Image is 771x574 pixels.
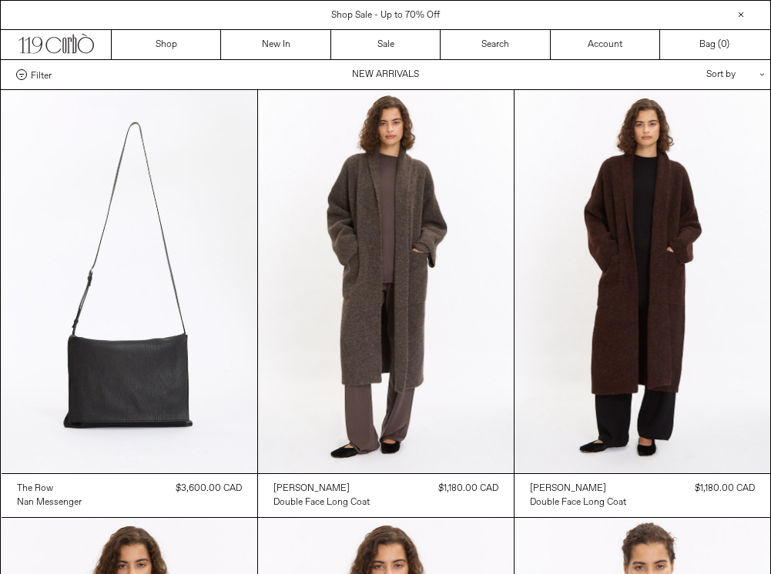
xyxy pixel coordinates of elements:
[221,30,330,59] a: New In
[273,482,370,496] a: [PERSON_NAME]
[331,9,440,22] a: Shop Sale - Up to 70% Off
[721,38,729,52] span: )
[660,30,769,59] a: Bag ()
[616,60,755,89] div: Sort by
[273,496,370,509] a: Double Face Long Coat
[17,496,82,509] a: Nan Messenger
[2,90,257,473] img: The Row Nan Messenger Bag
[31,69,52,80] span: Filter
[17,496,82,509] div: Nan Messenger
[551,30,660,59] a: Account
[438,482,498,496] div: $1,180.00 CAD
[721,38,726,51] span: 0
[530,482,626,496] a: [PERSON_NAME]
[530,496,626,509] div: Double Face Long Coat
[273,496,370,509] div: Double Face Long Coat
[273,482,350,496] div: [PERSON_NAME]
[17,482,53,496] div: The Row
[331,30,441,59] a: Sale
[695,482,755,496] div: $1,180.00 CAD
[112,30,221,59] a: Shop
[17,482,82,496] a: The Row
[176,482,242,496] div: $3,600.00 CAD
[515,90,770,473] img: Lauren Manoogian Double Face Long Coat in merlot
[530,482,606,496] div: [PERSON_NAME]
[258,90,514,473] img: Lauren Manoogian Double Face Long Coat in grey taupe
[530,496,626,509] a: Double Face Long Coat
[441,30,550,59] a: Search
